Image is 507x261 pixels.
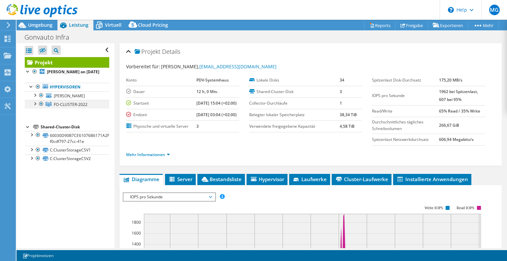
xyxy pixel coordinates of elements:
a: [EMAIL_ADDRESS][DOMAIN_NAME] [199,63,277,70]
span: Server [168,176,192,182]
a: Exportieren [428,20,468,30]
b: 1 [340,100,342,106]
span: MG [489,5,500,15]
a: Projekt [25,57,109,68]
span: IOPS pro Sekunde [127,193,212,201]
span: [PERSON_NAME] [54,93,85,99]
a: FO-CLUSTER-2022 [25,100,109,109]
label: Konto [126,77,196,83]
b: 175,20 MB/s [439,77,462,83]
span: Projekt [135,49,160,55]
a: Reports [364,20,396,30]
b: PDV-Systemhaus [196,77,229,83]
span: Laufwerke [292,176,327,182]
h1: Gonvauto Infra [21,34,80,41]
text: 1800 [132,219,141,225]
div: Shared-Cluster-Disk [41,123,109,131]
b: 65% Read / 35% Write [439,108,480,114]
span: Cloud Pricing [138,22,168,28]
span: Bestandsliste [201,176,242,182]
a: Mehr Informationen [126,152,170,157]
b: 38,34 TiB [340,112,357,117]
b: 3 [196,123,199,129]
b: 266,67 GiB [439,122,459,128]
label: Spitzenlast Netzwerkdurchsatz [372,136,439,143]
a: Freigabe [395,20,428,30]
span: Cluster-Laufwerke [335,176,388,182]
label: IOPS pro Sekunde [372,92,439,99]
label: Shared-Cluster-Disk [249,88,340,95]
b: [PERSON_NAME] on [DATE] [47,69,99,75]
text: Read IOPS [457,206,475,210]
b: 1962 bei Spitzenlast, 607 bei 95% [439,89,478,102]
label: Collector-Durchläufe [249,100,340,107]
span: Diagramme [123,176,159,182]
span: Umgebung [28,22,52,28]
a: Mehr [468,20,499,30]
label: Startzeit [126,100,196,107]
label: Endzeit [126,112,196,118]
label: Lokale Disks [249,77,340,83]
a: C:ClusterStorageCSV1 [25,146,109,154]
b: 3 [340,89,342,94]
span: Virtuell [105,22,121,28]
span: [PERSON_NAME], [161,63,277,70]
a: Hypervisoren [25,83,109,91]
b: 606,94 Megabits/s [439,137,474,142]
b: 12 h, 0 Min. [196,89,218,94]
label: Spitzenlast Disk-Durchsatz [372,77,439,83]
b: [DATE] 03:04 (+02:00) [196,112,237,117]
span: Details [162,48,180,55]
span: Installierte Anwendungen [396,176,468,182]
label: Physische und virtuelle Server [126,123,196,130]
span: Hypervisor [250,176,284,182]
b: 34 [340,77,344,83]
label: Durchschnittliches tägliches Schreibvolumen [372,119,439,132]
label: Vorbereitet für: [126,63,160,70]
label: Read/Write [372,108,439,114]
span: Leistung [69,22,88,28]
a: C:ClusterStorageCSV2 [25,154,109,163]
a: Projektnotizen [18,251,58,260]
b: 4,58 TiB [340,123,355,129]
a: [PERSON_NAME] on [DATE] [25,68,109,76]
svg: \n [448,7,454,13]
a: [PERSON_NAME] [25,91,109,100]
label: Verwendete freigegebene Kapazität [249,123,340,130]
label: Dauer [126,88,196,95]
text: Write IOPS [424,206,443,210]
a: 60030D90B7CE61076B6171A2F61CB98B-f0cdf797-27cc-41e [25,131,109,146]
b: [DATE] 15:04 (+02:00) [196,100,237,106]
text: 1600 [132,230,141,236]
label: Belegter lokaler Speicherplatz [249,112,340,118]
text: 1400 [132,241,141,247]
span: FO-CLUSTER-2022 [54,102,87,107]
